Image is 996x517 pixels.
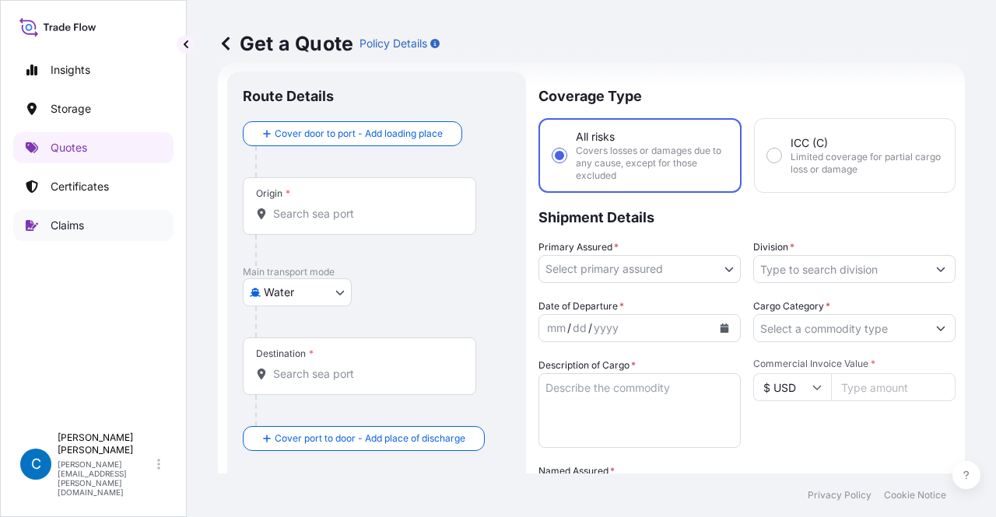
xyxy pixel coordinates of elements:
[538,299,624,314] span: Date of Departure
[58,459,154,497] p: [PERSON_NAME][EMAIL_ADDRESS][PERSON_NAME][DOMAIN_NAME]
[256,187,290,200] div: Origin
[51,62,90,78] p: Insights
[218,31,353,56] p: Get a Quote
[256,348,314,360] div: Destination
[927,314,955,342] button: Show suggestions
[754,255,927,283] input: Type to search division
[13,171,174,202] a: Certificates
[359,36,427,51] p: Policy Details
[51,101,91,117] p: Storage
[243,87,334,106] p: Route Details
[58,431,154,456] p: [PERSON_NAME] [PERSON_NAME]
[243,278,352,306] button: Select transport
[243,266,510,278] p: Main transport mode
[576,129,615,145] span: All risks
[31,456,41,472] span: C
[791,135,828,151] span: ICC (C)
[275,126,443,141] span: Cover door to port - Add loading place
[538,358,636,373] label: Description of Cargo
[754,314,927,342] input: Select a commodity type
[767,148,781,162] input: ICC (C)Limited coverage for partial cargo loss or damage
[831,373,956,401] input: Type amount
[13,93,174,124] a: Storage
[552,148,566,162] input: All risksCovers losses or damages due to any cause, except for those excluded
[538,72,956,118] p: Coverage Type
[571,319,588,337] div: day,
[275,431,465,446] span: Cover port to door - Add place of discharge
[51,179,109,194] p: Certificates
[273,206,457,222] input: Origin
[13,132,174,163] a: Quotes
[791,151,942,176] span: Limited coverage for partial cargo loss or damage
[243,121,462,146] button: Cover door to port - Add loading place
[545,261,663,277] span: Select primary assured
[588,319,592,337] div: /
[567,319,571,337] div: /
[576,145,728,182] span: Covers losses or damages due to any cause, except for those excluded
[264,285,294,300] span: Water
[538,193,956,239] p: Shipment Details
[753,358,956,370] span: Commercial Invoice Value
[13,210,174,241] a: Claims
[753,239,794,255] label: Division
[712,316,737,341] button: Calendar
[545,319,567,337] div: month,
[808,489,871,501] a: Privacy Policy
[273,366,457,382] input: Destination
[538,239,619,255] span: Primary Assured
[243,426,485,451] button: Cover port to door - Add place of discharge
[51,218,84,233] p: Claims
[592,319,620,337] div: year,
[51,140,87,155] p: Quotes
[538,463,615,479] label: Named Assured
[753,299,830,314] label: Cargo Category
[884,489,946,501] a: Cookie Notice
[538,255,741,283] button: Select primary assured
[13,54,174,86] a: Insights
[927,255,955,283] button: Show suggestions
